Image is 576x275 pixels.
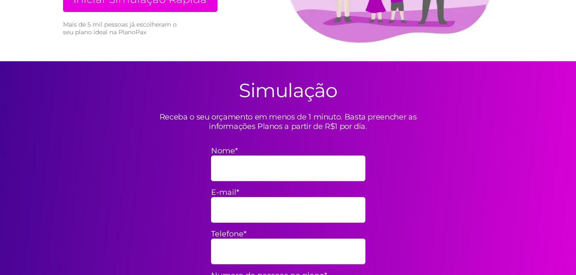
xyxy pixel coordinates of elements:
label: Telefone* [211,229,365,239]
small: Mais de 5 mil pessoas já escolheram o seu plano ideal na PlanoPax [63,21,181,36]
label: E-mail* [211,188,365,197]
label: Nome* [211,146,365,155]
h2: Simulação [239,78,337,102]
p: Receba o seu orçamento em menos de 1 minuto. Basta preencher as informações Planos a partir de R$... [138,112,438,131]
